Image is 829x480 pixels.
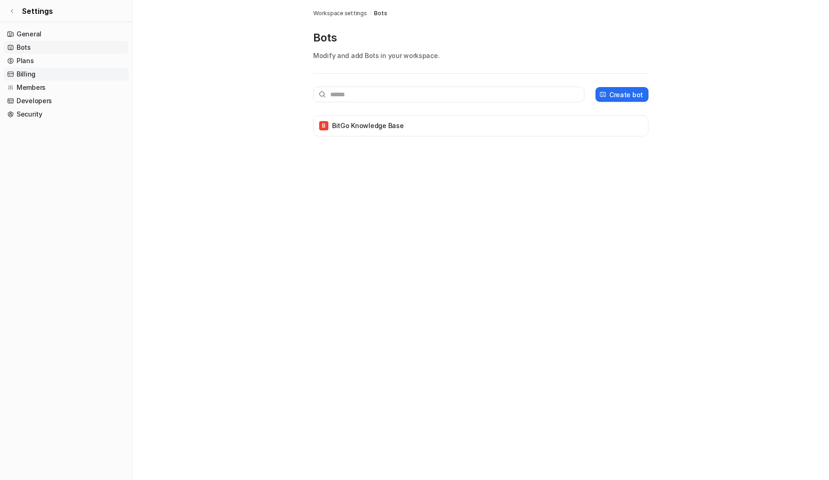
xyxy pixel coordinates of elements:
p: Create bot [609,90,643,100]
span: / [370,9,372,18]
a: Workspace settings [313,9,367,18]
p: Bots [313,30,648,45]
a: Bots [4,41,128,54]
span: B [319,121,328,130]
img: create [599,91,607,98]
a: Members [4,81,128,94]
p: BitGo Knowledge Base [332,121,403,130]
a: General [4,28,128,41]
a: Bots [374,9,387,18]
p: Modify and add Bots in your workspace. [313,51,648,60]
span: Settings [22,6,53,17]
a: Developers [4,94,128,107]
a: Plans [4,54,128,67]
a: Security [4,108,128,121]
button: Create bot [595,87,648,102]
a: Billing [4,68,128,81]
